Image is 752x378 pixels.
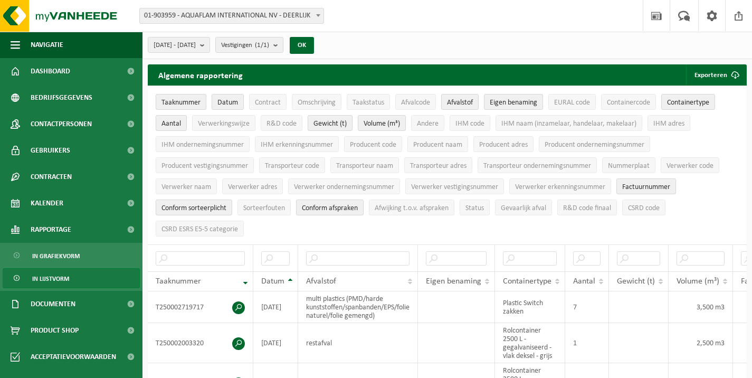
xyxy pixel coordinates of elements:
[669,323,733,363] td: 2,500 m3
[243,204,285,212] span: Sorteerfouten
[484,94,543,110] button: Eigen benamingEigen benaming: Activate to sort
[3,268,140,288] a: In lijstvorm
[573,277,595,286] span: Aantal
[156,277,201,286] span: Taaknummer
[192,115,255,131] button: VerwerkingswijzeVerwerkingswijze: Activate to sort
[31,291,75,317] span: Documenten
[501,204,546,212] span: Gevaarlijk afval
[156,178,217,194] button: Verwerker naamVerwerker naam: Activate to sort
[156,136,250,152] button: IHM ondernemingsnummerIHM ondernemingsnummer: Activate to sort
[607,99,650,107] span: Containercode
[161,99,201,107] span: Taaknummer
[212,94,244,110] button: DatumDatum: Activate to sort
[677,277,719,286] span: Volume (m³)
[478,157,597,173] button: Transporteur ondernemingsnummerTransporteur ondernemingsnummer : Activate to sort
[661,94,715,110] button: ContainertypeContainertype: Activate to sort
[161,225,238,233] span: CSRD ESRS E5-5 categorie
[401,99,430,107] span: Afvalcode
[622,200,665,215] button: CSRD codeCSRD code: Activate to sort
[465,204,484,212] span: Status
[292,94,341,110] button: OmschrijvingOmschrijving: Activate to sort
[31,111,92,137] span: Contactpersonen
[330,157,399,173] button: Transporteur naamTransporteur naam: Activate to sort
[161,204,226,212] span: Conform sorteerplicht
[296,200,364,215] button: Conform afspraken : Activate to sort
[364,120,400,128] span: Volume (m³)
[306,277,336,286] span: Afvalstof
[156,221,244,237] button: CSRD ESRS E5-5 categorieCSRD ESRS E5-5 categorie: Activate to sort
[288,178,400,194] button: Verwerker ondernemingsnummerVerwerker ondernemingsnummer: Activate to sort
[161,141,244,149] span: IHM ondernemingsnummer
[395,94,436,110] button: AfvalcodeAfvalcode: Activate to sort
[353,99,384,107] span: Taakstatus
[261,115,302,131] button: R&D codeR&amp;D code: Activate to sort
[290,37,314,54] button: OK
[161,162,248,170] span: Producent vestigingsnummer
[156,157,254,173] button: Producent vestigingsnummerProducent vestigingsnummer: Activate to sort
[411,115,444,131] button: AndereAndere: Activate to sort
[503,277,551,286] span: Containertype
[298,291,418,323] td: multi plastics (PMD/harde kunststoffen/spanbanden/EPS/folie naturel/folie gemengd)
[140,8,323,23] span: 01-903959 - AQUAFLAM INTERNATIONAL NV - DEERLIJK
[32,269,69,289] span: In lijstvorm
[31,32,63,58] span: Navigatie
[298,323,418,363] td: restafval
[686,64,746,86] button: Exporteren
[483,162,591,170] span: Transporteur ondernemingsnummer
[669,291,733,323] td: 3,500 m3
[411,183,498,191] span: Verwerker vestigingsnummer
[255,42,269,49] count: (1/1)
[490,99,537,107] span: Eigen benaming
[31,190,63,216] span: Kalender
[648,115,690,131] button: IHM adresIHM adres: Activate to sort
[407,136,468,152] button: Producent naamProducent naam: Activate to sort
[261,277,284,286] span: Datum
[215,37,283,53] button: Vestigingen(1/1)
[139,8,324,24] span: 01-903959 - AQUAFLAM INTERNATIONAL NV - DEERLIJK
[622,183,670,191] span: Factuurnummer
[148,291,253,323] td: T250002719717
[501,120,636,128] span: IHM naam (inzamelaar, handelaar, makelaar)
[148,37,210,53] button: [DATE] - [DATE]
[350,141,396,149] span: Producent code
[653,120,684,128] span: IHM adres
[217,99,238,107] span: Datum
[156,94,206,110] button: TaaknummerTaaknummer: Activate to remove sorting
[450,115,490,131] button: IHM codeIHM code: Activate to sort
[3,245,140,266] a: In grafiekvorm
[539,136,650,152] button: Producent ondernemingsnummerProducent ondernemingsnummer: Activate to sort
[31,164,72,190] span: Contracten
[426,277,481,286] span: Eigen benaming
[515,183,605,191] span: Verwerker erkenningsnummer
[308,115,353,131] button: Gewicht (t)Gewicht (t): Activate to sort
[358,115,406,131] button: Volume (m³)Volume (m³): Activate to sort
[313,120,347,128] span: Gewicht (t)
[32,246,80,266] span: In grafiekvorm
[616,178,676,194] button: FactuurnummerFactuurnummer: Activate to sort
[221,37,269,53] span: Vestigingen
[347,94,390,110] button: TaakstatusTaakstatus: Activate to sort
[628,204,660,212] span: CSRD code
[554,99,590,107] span: EURAL code
[31,84,92,111] span: Bedrijfsgegevens
[417,120,439,128] span: Andere
[255,99,281,107] span: Contract
[249,94,287,110] button: ContractContract: Activate to sort
[441,94,479,110] button: AfvalstofAfvalstof: Activate to sort
[266,120,297,128] span: R&D code
[265,162,319,170] span: Transporteur code
[565,323,609,363] td: 1
[460,200,490,215] button: StatusStatus: Activate to sort
[31,58,70,84] span: Dashboard
[473,136,534,152] button: Producent adresProducent adres: Activate to sort
[31,344,116,370] span: Acceptatievoorwaarden
[31,137,70,164] span: Gebruikers
[602,157,655,173] button: NummerplaatNummerplaat: Activate to sort
[31,317,79,344] span: Product Shop
[413,141,462,149] span: Producent naam
[495,323,565,363] td: Rolcontainer 2500 L - gegalvaniseerd - vlak deksel - grijs
[253,291,298,323] td: [DATE]
[259,157,325,173] button: Transporteur codeTransporteur code: Activate to sort
[31,216,71,243] span: Rapportage
[617,277,655,286] span: Gewicht (t)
